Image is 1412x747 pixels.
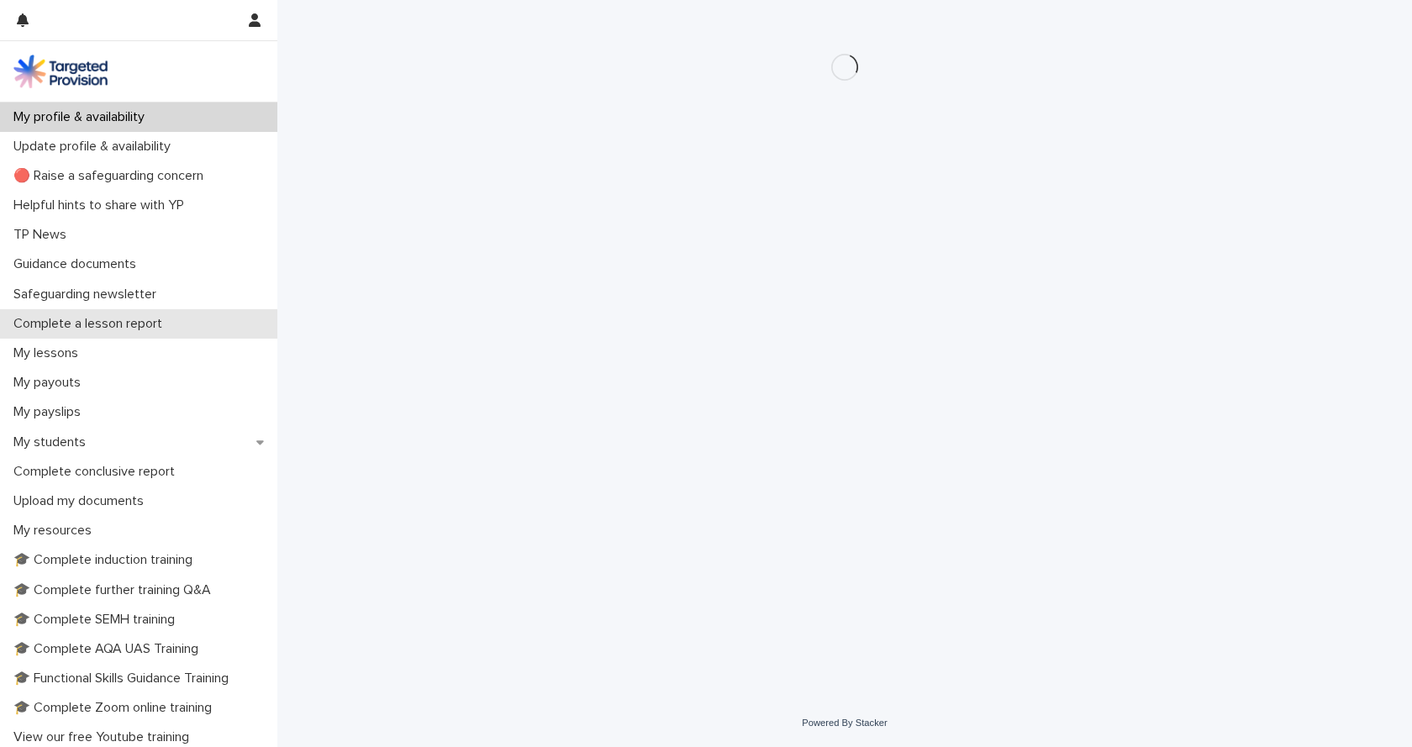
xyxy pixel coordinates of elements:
p: 🎓 Complete AQA UAS Training [7,641,212,657]
p: My resources [7,523,105,539]
p: Update profile & availability [7,139,184,155]
p: Upload my documents [7,493,157,509]
p: My lessons [7,345,92,361]
p: 🎓 Complete Zoom online training [7,700,225,716]
p: 🎓 Complete SEMH training [7,612,188,628]
p: My profile & availability [7,109,158,125]
p: 🎓 Functional Skills Guidance Training [7,671,242,687]
p: My payslips [7,404,94,420]
p: 🎓 Complete further training Q&A [7,582,224,598]
p: 🎓 Complete induction training [7,552,206,568]
p: My students [7,434,99,450]
a: Powered By Stacker [802,718,887,728]
p: Complete conclusive report [7,464,188,480]
p: My payouts [7,375,94,391]
p: 🔴 Raise a safeguarding concern [7,168,217,184]
img: M5nRWzHhSzIhMunXDL62 [13,55,108,88]
p: Helpful hints to share with YP [7,197,198,213]
p: Guidance documents [7,256,150,272]
p: View our free Youtube training [7,729,203,745]
p: Complete a lesson report [7,316,176,332]
p: Safeguarding newsletter [7,287,170,302]
p: TP News [7,227,80,243]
